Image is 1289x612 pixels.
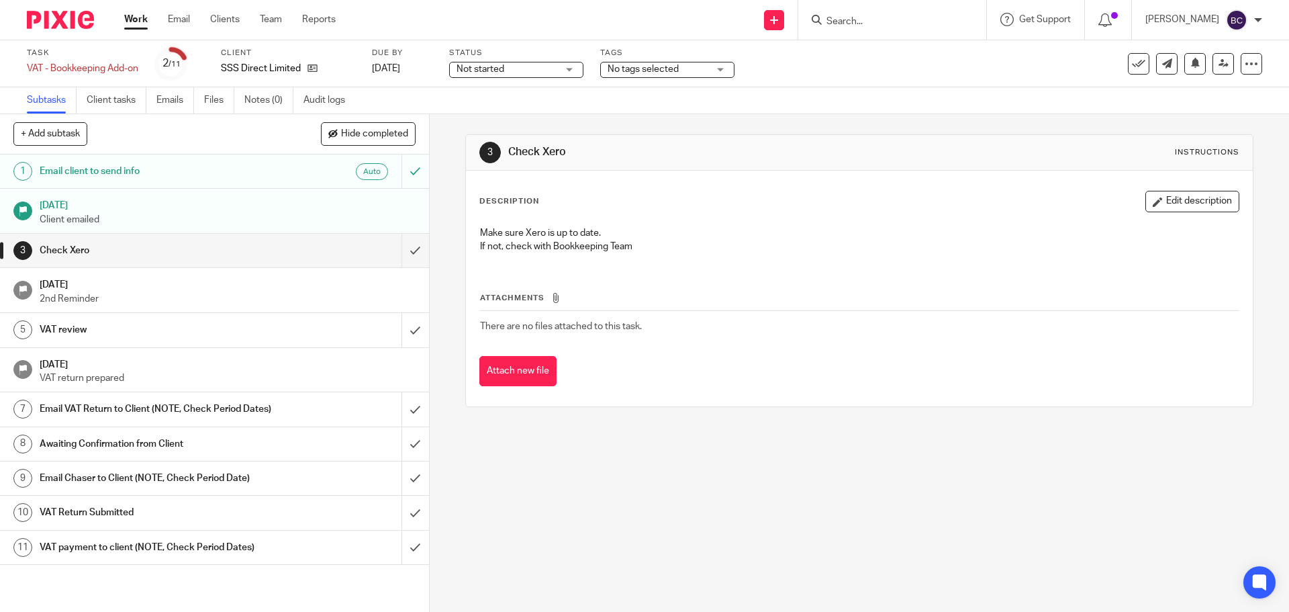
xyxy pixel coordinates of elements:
img: svg%3E [1226,9,1247,31]
label: Task [27,48,138,58]
small: /11 [169,60,181,68]
p: SSS Direct Limited [221,62,301,75]
div: 1 [13,162,32,181]
div: 3 [13,241,32,260]
a: Reports [302,13,336,26]
p: 2nd Reminder [40,292,416,306]
button: Attach new file [479,356,557,386]
a: Files [204,87,234,114]
input: Search [825,16,946,28]
p: If not, check with Bookkeeping Team [480,240,1238,253]
a: Emails [156,87,194,114]
h1: [DATE] [40,195,416,212]
h1: Email VAT Return to Client (NOTE, Check Period Dates) [40,399,272,419]
h1: VAT Return Submitted [40,502,272,523]
p: Make sure Xero is up to date. [480,226,1238,240]
div: 7 [13,400,32,419]
a: Subtasks [27,87,77,114]
a: Client tasks [87,87,146,114]
a: Notes (0) [244,87,293,114]
h1: Email Chaser to Client (NOTE, Check Period Date) [40,468,272,488]
div: Instructions [1175,147,1239,158]
div: 2 [162,56,181,71]
h1: VAT review [40,320,272,340]
h1: Email client to send info [40,161,272,181]
span: No tags selected [608,64,679,74]
div: 8 [13,435,32,453]
a: Email [168,13,190,26]
span: There are no files attached to this task. [480,322,642,331]
h1: [DATE] [40,275,416,292]
button: + Add subtask [13,122,87,145]
div: 9 [13,469,32,488]
div: VAT - Bookkeeping Add-on [27,62,138,75]
a: Clients [210,13,240,26]
h1: Check Xero [40,241,272,261]
img: Pixie [27,11,94,29]
a: Audit logs [303,87,355,114]
span: Attachments [480,294,544,302]
span: [DATE] [372,64,400,73]
label: Due by [372,48,432,58]
p: Description [479,196,539,207]
p: Client emailed [40,213,416,226]
div: 10 [13,503,32,522]
p: [PERSON_NAME] [1145,13,1219,26]
label: Status [449,48,583,58]
span: Not started [457,64,504,74]
h1: VAT payment to client (NOTE, Check Period Dates) [40,537,272,558]
label: Client [221,48,355,58]
button: Hide completed [321,122,416,145]
div: 5 [13,320,32,339]
a: Work [124,13,148,26]
span: Get Support [1019,15,1071,24]
div: 11 [13,538,32,557]
h1: Check Xero [508,145,888,159]
span: Hide completed [341,129,408,140]
div: Auto [356,163,388,180]
a: Team [260,13,282,26]
h1: [DATE] [40,355,416,371]
button: Edit description [1145,191,1239,212]
div: 3 [479,142,501,163]
p: VAT return prepared [40,371,416,385]
h1: Awaiting Confirmation from Client [40,434,272,454]
label: Tags [600,48,734,58]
